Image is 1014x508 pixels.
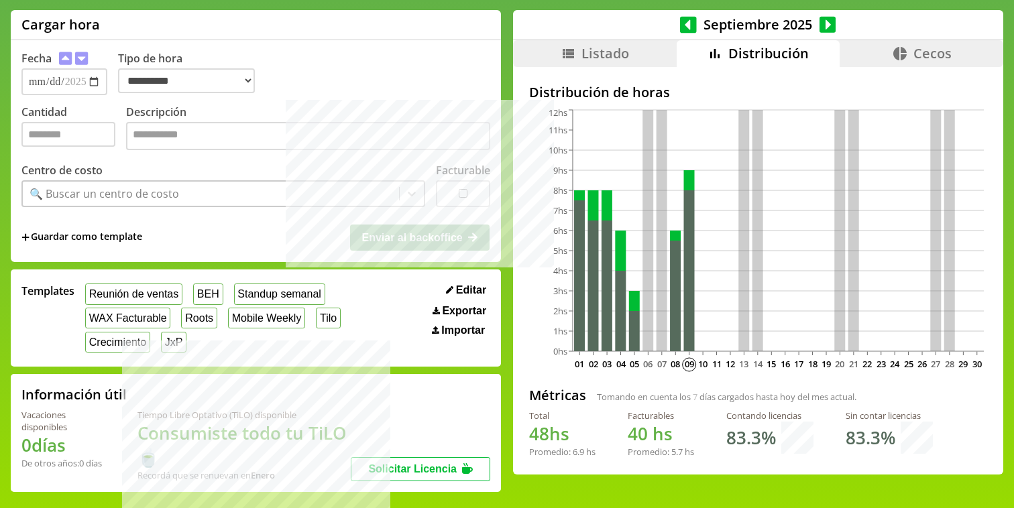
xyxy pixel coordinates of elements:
[85,308,170,328] button: WAX Facturable
[890,358,900,370] text: 24
[553,164,567,176] tspan: 9hs
[549,107,567,119] tspan: 12hs
[958,358,968,370] text: 29
[85,283,182,304] button: Reunión de ventas
[21,409,105,433] div: Vacaciones disponibles
[549,124,567,136] tspan: 11hs
[753,358,763,370] text: 14
[726,409,813,422] div: Contando licencias
[553,345,567,357] tspan: 0hs
[161,332,186,353] button: JxP
[316,308,341,328] button: Tilo
[442,283,490,297] button: Editar
[553,225,567,237] tspan: 6hs
[697,15,820,34] span: Septiembre 2025
[588,358,598,370] text: 02
[118,51,266,95] label: Tipo de hora
[575,358,584,370] text: 01
[181,308,217,328] button: Roots
[630,358,639,370] text: 05
[137,409,351,421] div: Tiempo Libre Optativo (TiLO) disponible
[436,163,490,178] label: Facturable
[126,122,490,150] textarea: Descripción
[628,409,694,422] div: Facturables
[529,422,549,446] span: 48
[21,385,127,403] h2: Información útil
[728,44,809,62] span: Distribución
[628,422,648,446] span: 40
[628,422,694,446] h1: hs
[553,305,567,317] tspan: 2hs
[671,358,680,370] text: 08
[643,358,653,370] text: 06
[21,163,103,178] label: Centro de costo
[726,426,776,450] h1: 83.3 %
[807,358,817,370] text: 18
[351,457,490,481] button: Solicitar Licencia
[693,391,697,403] span: 7
[671,446,683,458] span: 5.7
[862,358,872,370] text: 22
[368,463,457,474] span: Solicitar Licencia
[21,105,126,153] label: Cantidad
[30,186,179,201] div: 🔍 Buscar un centro de costo
[657,358,667,370] text: 07
[549,144,567,156] tspan: 10hs
[137,469,351,481] div: Recordá que se renuevan en
[917,358,927,370] text: 26
[21,457,105,469] div: De otros años: 0 días
[684,358,693,370] text: 09
[21,230,30,245] span: +
[553,265,567,277] tspan: 4hs
[529,422,596,446] h1: hs
[228,308,305,328] button: Mobile Weekly
[597,391,856,403] span: Tomando en cuenta los días cargados hasta hoy del mes actual.
[945,358,954,370] text: 28
[628,446,694,458] div: Promedio: hs
[794,358,803,370] text: 17
[21,122,115,147] input: Cantidad
[441,324,485,336] span: Importar
[553,184,567,196] tspan: 8hs
[529,446,596,458] div: Promedio: hs
[849,358,858,370] text: 21
[126,105,490,153] label: Descripción
[739,358,748,370] text: 13
[21,230,142,245] span: +Guardar como template
[529,409,596,422] div: Total
[835,358,844,370] text: 20
[456,284,486,296] span: Editar
[529,386,586,404] h2: Métricas
[616,358,626,370] text: 04
[822,358,831,370] text: 19
[21,51,52,66] label: Fecha
[85,332,150,353] button: Crecimiento
[726,358,735,370] text: 12
[846,426,895,450] h1: 83.3 %
[553,204,567,216] tspan: 7hs
[712,358,721,370] text: 11
[118,68,255,93] select: Tipo de hora
[553,325,567,337] tspan: 1hs
[137,421,351,469] h1: Consumiste todo tu TiLO 🍵
[846,409,933,422] div: Sin contar licencias
[429,304,490,318] button: Exportar
[931,358,940,370] text: 27
[21,15,100,34] h1: Cargar hora
[972,358,982,370] text: 30
[877,358,886,370] text: 23
[442,305,486,317] span: Exportar
[573,446,584,458] span: 6.9
[251,469,275,481] b: Enero
[234,283,325,304] button: Standup semanal
[698,358,708,370] text: 10
[553,285,567,297] tspan: 3hs
[529,83,987,101] h2: Distribución de horas
[21,283,74,298] span: Templates
[21,433,105,457] h1: 0 días
[767,358,776,370] text: 15
[913,44,952,62] span: Cecos
[781,358,790,370] text: 16
[193,283,223,304] button: BEH
[581,44,629,62] span: Listado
